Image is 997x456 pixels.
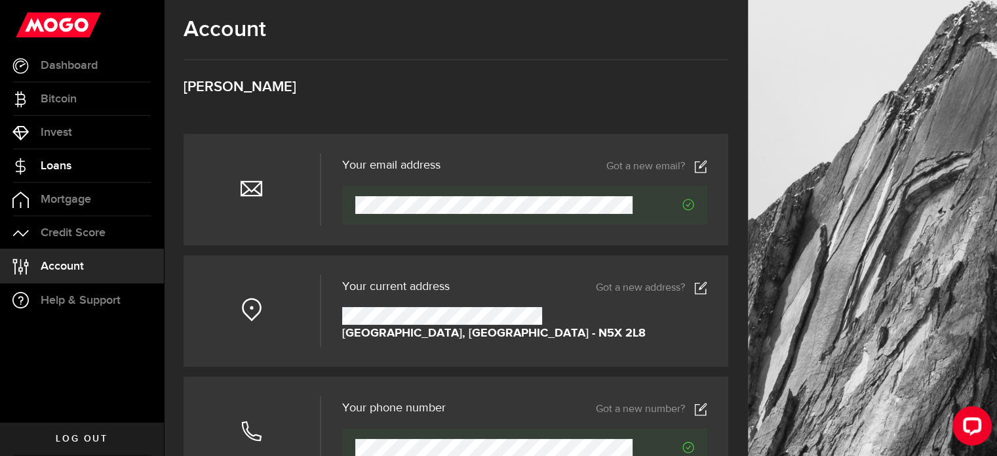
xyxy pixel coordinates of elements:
[596,281,707,295] a: Got a new address?
[184,80,728,94] h3: [PERSON_NAME]
[56,434,108,444] span: Log out
[41,60,98,72] span: Dashboard
[606,160,707,173] a: Got a new email?
[342,281,450,293] span: Your current address
[633,442,694,453] span: Verified
[41,93,77,105] span: Bitcoin
[942,401,997,456] iframe: LiveChat chat widget
[41,227,106,239] span: Credit Score
[596,403,707,416] a: Got a new number?
[342,159,440,171] h3: Your email address
[342,325,646,342] strong: [GEOGRAPHIC_DATA], [GEOGRAPHIC_DATA] - N5X 2L8
[41,194,91,205] span: Mortgage
[41,295,121,306] span: Help & Support
[41,260,84,272] span: Account
[633,199,694,211] span: Verified
[342,402,446,414] h3: Your phone number
[41,127,72,138] span: Invest
[184,16,728,43] h1: Account
[41,160,71,172] span: Loans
